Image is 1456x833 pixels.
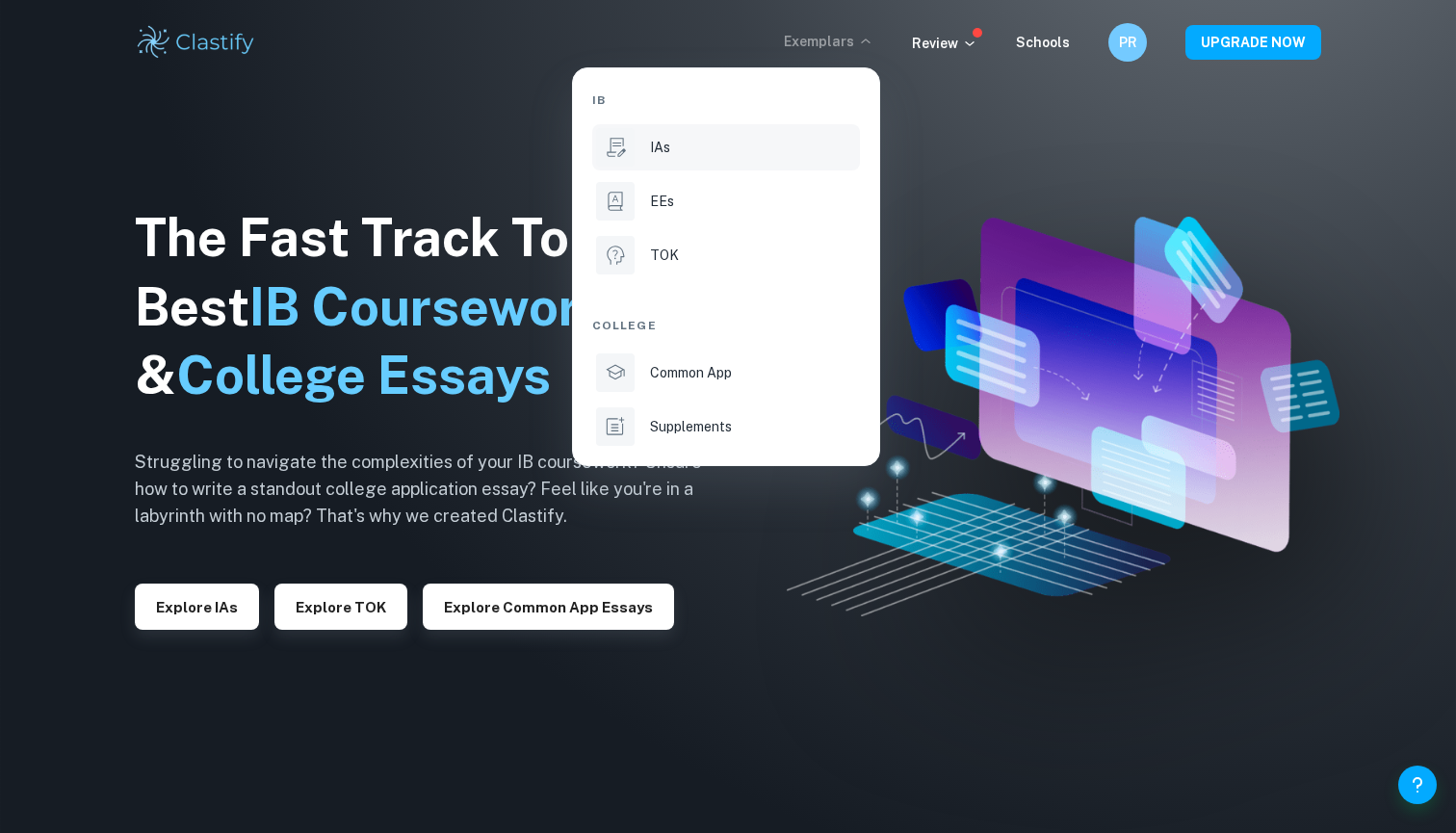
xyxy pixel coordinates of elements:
[592,350,860,396] a: Common App
[592,178,860,224] a: EEs
[592,403,860,450] a: Supplements
[592,124,860,170] a: IAs
[650,191,674,212] p: EEs
[592,232,860,278] a: TOK
[650,245,679,266] p: TOK
[592,317,657,334] span: College
[650,416,732,437] p: Supplements
[650,362,732,383] p: Common App
[650,137,670,158] p: IAs
[592,91,606,109] span: IB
